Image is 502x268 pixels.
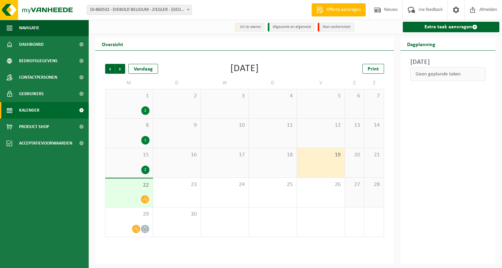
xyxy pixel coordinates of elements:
h2: Dagplanning [400,38,442,50]
h2: Overzicht [95,38,130,50]
span: Product Shop [19,119,49,135]
span: 12 [300,122,341,129]
span: 4 [252,93,293,100]
span: 9 [156,122,197,129]
span: 11 [252,122,293,129]
td: Z [364,77,384,89]
span: 10-860532 - DIEBOLD BELGIUM - ZIEGLER - AALST [87,5,192,15]
span: 21 [368,151,380,159]
span: 8 [109,122,149,129]
span: Kalender [19,102,39,119]
span: Navigatie [19,20,39,36]
span: 2 [156,93,197,100]
span: 28 [368,181,380,188]
td: D [249,77,297,89]
div: 1 [141,136,149,145]
span: 20 [348,151,361,159]
span: 10 [204,122,245,129]
span: 7 [368,93,380,100]
div: [DATE] [230,64,259,74]
div: 2 [141,106,149,115]
span: 24 [204,181,245,188]
li: Non-conformiteit [318,23,354,32]
a: Offerte aanvragen [311,3,366,16]
span: Offerte aanvragen [325,7,362,13]
span: Dashboard [19,36,44,53]
li: Uit te voeren [235,23,264,32]
span: 30 [156,211,197,218]
span: 5 [300,93,341,100]
span: 25 [252,181,293,188]
span: 14 [368,122,380,129]
span: 19 [300,151,341,159]
span: 27 [348,181,361,188]
span: 23 [156,181,197,188]
span: Print [368,67,379,72]
iframe: chat widget [3,254,110,268]
span: Volgende [115,64,125,74]
span: 15 [109,151,149,159]
td: D [153,77,201,89]
h3: [DATE] [410,57,486,67]
span: 1 [109,93,149,100]
span: Gebruikers [19,86,44,102]
span: 17 [204,151,245,159]
span: 26 [300,181,341,188]
span: 3 [204,93,245,100]
span: Bedrijfsgegevens [19,53,57,69]
span: 13 [348,122,361,129]
div: Geen geplande taken [410,67,486,81]
span: Contactpersonen [19,69,57,86]
td: V [297,77,345,89]
span: 10-860532 - DIEBOLD BELGIUM - ZIEGLER - AALST [87,5,192,14]
span: 29 [109,211,149,218]
span: 6 [348,93,361,100]
div: 2 [141,166,149,174]
span: Acceptatievoorwaarden [19,135,72,151]
span: 22 [109,182,149,189]
div: Vandaag [128,64,158,74]
td: W [201,77,249,89]
a: Print [362,64,384,74]
span: Vorige [105,64,115,74]
td: M [105,77,153,89]
td: Z [345,77,364,89]
span: 16 [156,151,197,159]
span: 18 [252,151,293,159]
a: Extra taak aanvragen [403,22,500,32]
li: Afgewerkt en afgemeld [268,23,314,32]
